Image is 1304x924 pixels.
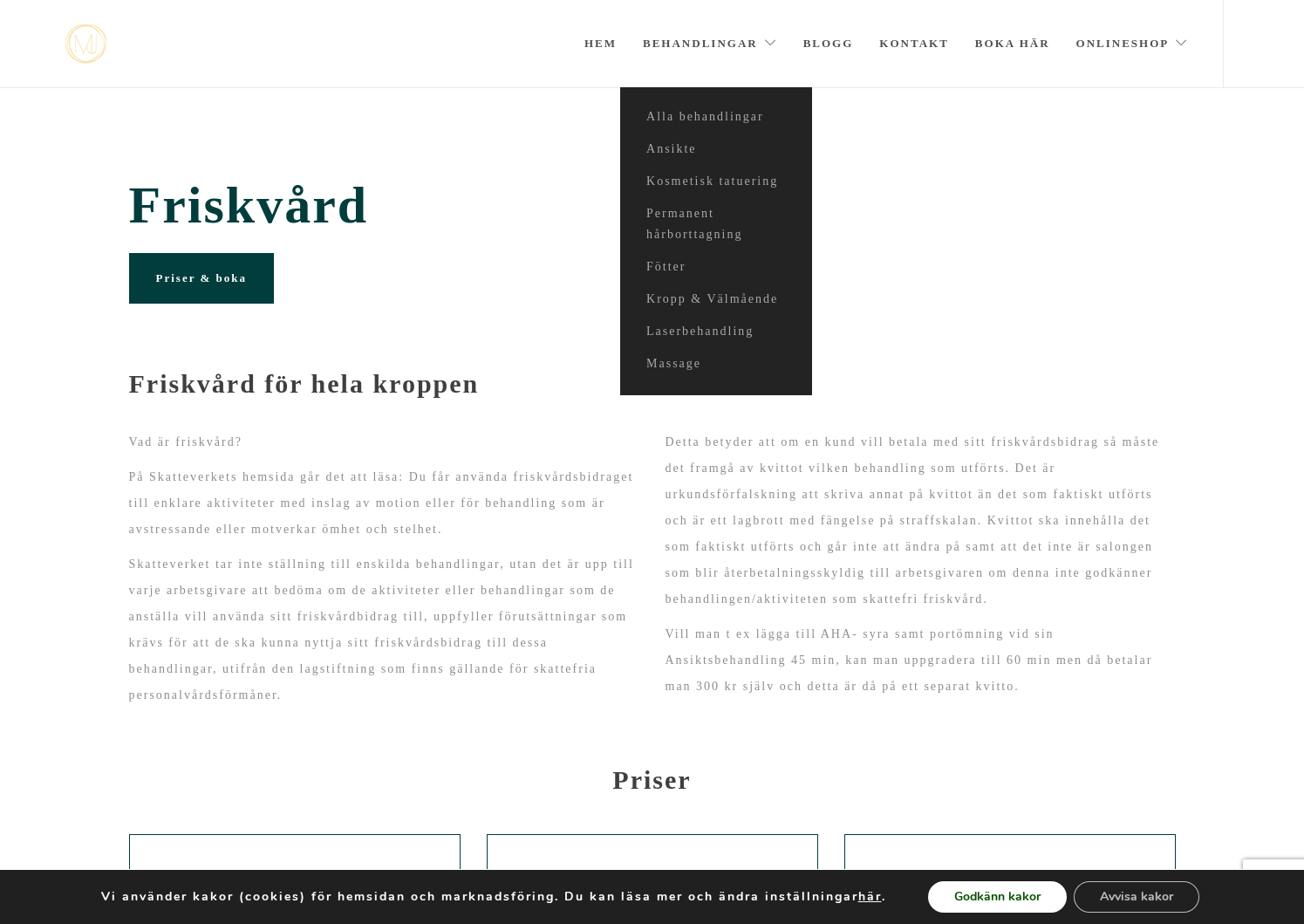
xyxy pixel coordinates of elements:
[129,429,639,455] p: Vad är friskvård?
[101,889,886,905] p: Vi använder kakor (cookies) för hemsidan och marknadsföring. Du kan läsa mer och ändra inställnin...
[129,369,480,398] strong: Friskvård för hela kroppen
[65,24,106,64] img: mjstudio
[620,316,812,348] a: Laserbehandling
[620,251,812,284] a: Fötter
[129,175,1176,236] span: Friskvård
[1074,881,1199,913] button: Avvisa kakor
[928,881,1067,913] button: Godkänn kakor
[65,24,106,64] a: mjstudio mjstudio mjstudio
[129,464,639,543] p: På Skatteverkets hemsida går det att läsa: Du får använda friskvårdsbidraget till enklare aktivit...
[620,348,812,380] a: Massage
[129,551,639,708] p: Skatteverket tar inte ställning till enskilda behandlingar, utan det är upp till varje arbetsgiva...
[858,889,882,905] button: här
[666,429,1176,613] p: Detta betyder att om en kund vill betala med sitt friskvårdsbidrag så måste det framgå av kvittot...
[612,765,691,794] strong: Priser
[156,271,247,284] span: Priser & boka
[620,198,812,251] a: Permanent hårborttagning
[129,253,274,304] a: Priser & boka
[666,621,1176,700] p: Vill man t ex lägga till AHA- syra samt portömning vid sin Ansiktsbehandling 45 min, kan man uppg...
[620,284,812,316] a: Kropp & Välmående
[620,166,812,198] a: Kosmetisk tatuering
[620,101,812,133] a: Alla behandlingar
[620,133,812,166] a: Ansikte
